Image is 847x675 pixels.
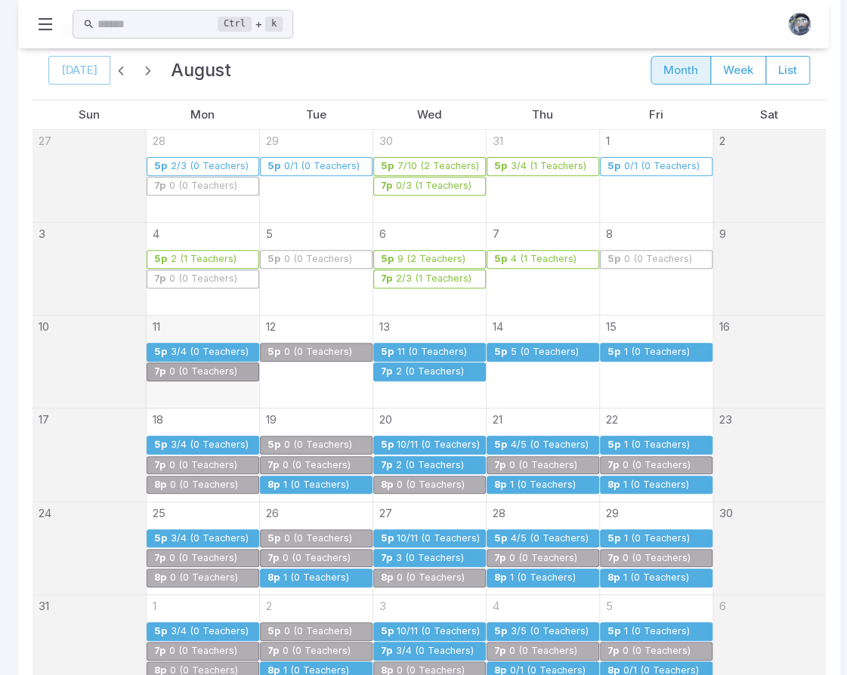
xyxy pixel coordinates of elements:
div: 3/5 (0 Teachers) [510,626,589,637]
div: 1 (0 Teachers) [623,439,691,451]
div: 0 (0 Teachers) [623,254,693,265]
div: 5p [493,439,508,451]
kbd: Ctrl [218,17,252,32]
td: August 3, 2025 [32,223,146,316]
a: August 2, 2025 [713,130,725,149]
a: August 27, 2025 [373,502,392,522]
div: 5p [267,533,281,544]
div: 7p [153,273,166,285]
div: 7p [267,553,280,564]
div: 5p [267,161,281,172]
div: 3/4 (0 Teachers) [170,347,249,358]
td: August 1, 2025 [599,130,713,223]
div: 0 (0 Teachers) [509,553,578,564]
a: August 18, 2025 [147,408,163,428]
a: August 19, 2025 [260,408,277,428]
div: 5p [153,626,168,637]
div: 0 (0 Teachers) [168,460,238,471]
div: 7p [493,460,506,471]
td: August 15, 2025 [599,316,713,408]
td: July 28, 2025 [146,130,259,223]
a: August 31, 2025 [32,595,49,615]
div: 0 (0 Teachers) [282,646,351,657]
a: July 30, 2025 [373,130,393,149]
div: 7p [607,553,620,564]
td: August 24, 2025 [32,501,146,594]
div: 3/4 (1 Teachers) [510,161,587,172]
button: month [651,56,711,85]
div: 1 (0 Teachers) [623,626,691,637]
div: 8p [153,572,167,584]
div: 0/3 (1 Teachers) [395,180,472,192]
img: andrew.jpg [788,13,811,35]
div: 8p [153,479,167,491]
a: September 4, 2025 [487,595,499,615]
td: August 16, 2025 [713,316,826,408]
a: August 3, 2025 [32,223,45,242]
td: August 7, 2025 [486,223,599,316]
div: 7p [380,366,393,378]
div: 3/4 (0 Teachers) [170,439,249,451]
td: July 31, 2025 [486,130,599,223]
div: 0 (0 Teachers) [622,460,691,471]
div: 0 (0 Teachers) [283,254,353,265]
td: August 13, 2025 [372,316,486,408]
div: 5p [607,347,621,358]
div: 5p [607,626,621,637]
div: 0 (0 Teachers) [168,366,238,378]
div: 7p [153,460,166,471]
a: August 29, 2025 [600,502,619,522]
a: Friday [643,100,669,129]
td: August 18, 2025 [146,408,259,501]
div: 5p [153,439,168,451]
div: 0 (0 Teachers) [622,553,691,564]
div: 0 (0 Teachers) [169,572,239,584]
div: 0 (0 Teachers) [396,572,465,584]
td: August 25, 2025 [146,501,259,594]
td: August 2, 2025 [713,130,826,223]
div: 5p [493,161,508,172]
td: August 28, 2025 [486,501,599,594]
div: 1 (0 Teachers) [283,572,350,584]
a: Wednesday [411,100,448,129]
div: 5p [380,533,394,544]
div: 0 (0 Teachers) [169,479,239,491]
a: Tuesday [300,100,332,129]
div: 2/3 (1 Teachers) [395,273,472,285]
div: 0 (0 Teachers) [168,646,238,657]
a: August 28, 2025 [487,502,505,522]
div: 5p [493,254,508,265]
div: 5p [153,254,168,265]
div: 0 (0 Teachers) [283,347,353,358]
a: Sunday [73,100,106,129]
div: 5p [153,347,168,358]
td: August 29, 2025 [599,501,713,594]
a: September 5, 2025 [600,595,613,615]
a: August 1, 2025 [600,130,610,149]
div: 5p [607,533,621,544]
td: August 26, 2025 [259,501,372,594]
a: August 24, 2025 [32,502,51,522]
button: Next month [138,60,159,81]
a: August 25, 2025 [147,502,165,522]
td: August 11, 2025 [146,316,259,408]
div: 7p [267,460,280,471]
div: 3/4 (0 Teachers) [395,646,475,657]
a: August 8, 2025 [600,223,613,242]
a: Thursday [526,100,559,129]
td: August 4, 2025 [146,223,259,316]
div: 5p [380,626,394,637]
div: 2 (0 Teachers) [395,460,465,471]
a: August 23, 2025 [713,408,732,428]
div: 3 (0 Teachers) [395,553,465,564]
td: August 22, 2025 [599,408,713,501]
div: 0 (0 Teachers) [168,553,238,564]
div: 5p [153,161,168,172]
button: week [710,56,766,85]
div: 7p [380,646,393,657]
a: August 5, 2025 [260,223,273,242]
div: 7p [380,180,393,192]
div: 0 (0 Teachers) [509,460,578,471]
div: 9 (2 Teachers) [397,254,466,265]
div: 0 (0 Teachers) [168,273,238,285]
